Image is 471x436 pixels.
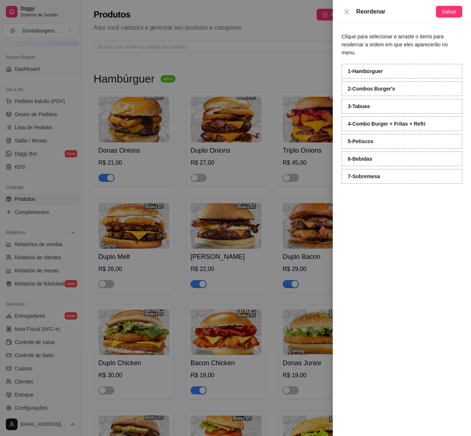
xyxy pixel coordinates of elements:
strong: 6 - Bebidas [348,156,372,162]
span: Clique para selecionar e arraste o items para reodernar a ordem em que eles aparecerão no menu. [342,34,448,56]
span: Salvar [442,8,456,16]
strong: 4 - Combo Burger + Fritas + Refri [348,121,425,127]
strong: 2 - Combos Burger's [348,86,395,92]
strong: 7 - Sobremesa [348,173,380,179]
strong: 5 - Petiscos [348,138,373,144]
button: Salvar [436,6,462,18]
div: Reordenar [356,7,436,16]
span: close [344,9,350,15]
strong: 3 - Tabuas [348,103,370,109]
button: Close [342,8,352,15]
strong: 1 - Hambúrguer [348,68,383,74]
